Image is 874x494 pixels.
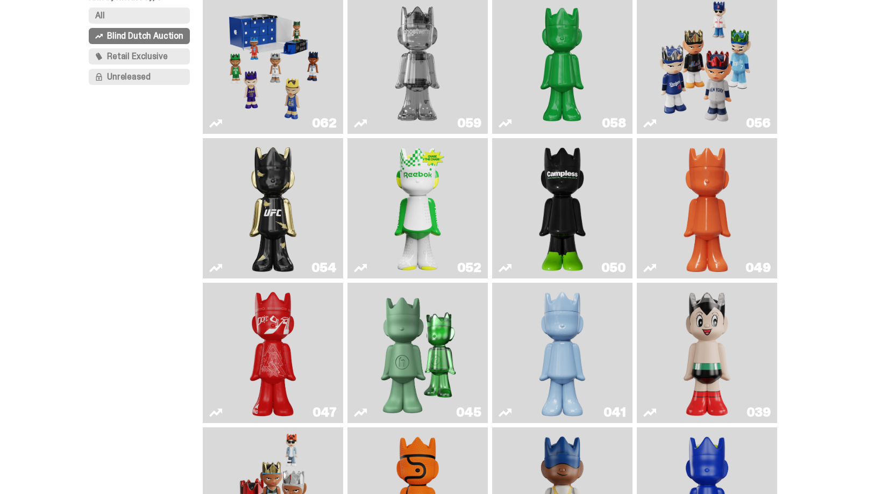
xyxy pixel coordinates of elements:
div: 059 [457,117,481,130]
a: Present [354,287,481,419]
a: Schrödinger's ghost: Orange Vibe [643,142,771,274]
div: 050 [601,261,626,274]
a: Schrödinger's ghost: Winter Blue [499,287,626,419]
a: Ruby [209,142,337,274]
a: Campless [499,142,626,274]
img: Schrödinger's ghost: Orange Vibe [679,142,736,274]
img: Schrödinger's ghost: Winter Blue [534,287,591,419]
span: Blind Dutch Auction [107,32,183,40]
img: Court Victory [389,142,446,274]
div: 054 [311,261,337,274]
img: Skip [245,287,302,419]
div: 052 [457,261,481,274]
span: Retail Exclusive [107,52,167,61]
div: 062 [312,117,337,130]
a: Court Victory [354,142,481,274]
span: Unreleased [107,73,150,81]
img: Present [372,287,463,419]
div: 047 [312,406,337,419]
span: All [95,11,105,20]
a: Skip [209,287,337,419]
img: Astro Boy [679,287,736,419]
img: Campless [534,142,591,274]
div: 041 [603,406,626,419]
div: 039 [747,406,771,419]
button: Unreleased [89,69,190,85]
div: 058 [602,117,626,130]
a: Astro Boy [643,287,771,419]
div: 045 [456,406,481,419]
div: 049 [745,261,771,274]
button: Blind Dutch Auction [89,28,190,44]
div: 056 [746,117,771,130]
img: Ruby [245,142,302,274]
button: Retail Exclusive [89,48,190,65]
button: All [89,8,190,24]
